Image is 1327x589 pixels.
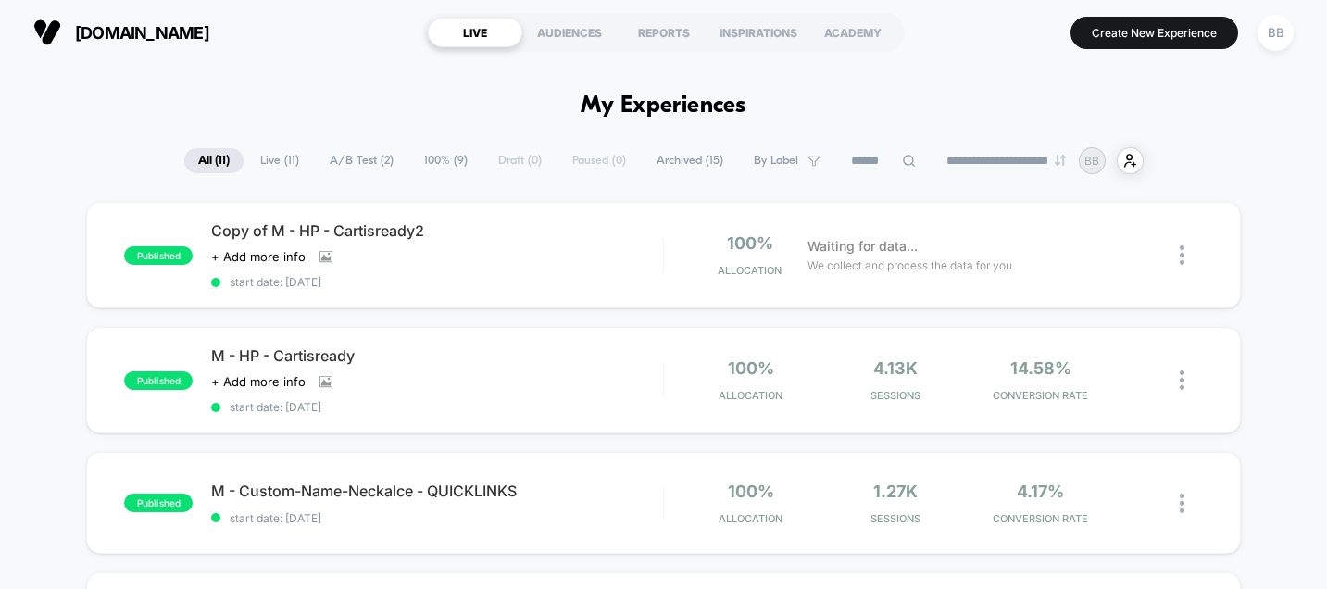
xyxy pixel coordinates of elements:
span: Allocation [719,389,782,402]
div: REPORTS [617,18,711,47]
button: [DOMAIN_NAME] [28,18,215,47]
span: Allocation [719,512,782,525]
span: CONVERSION RATE [972,389,1108,402]
span: start date: [DATE] [211,511,663,525]
img: close [1180,494,1184,513]
span: M - HP - Cartisready [211,346,663,365]
div: ACADEMY [806,18,900,47]
div: AUDIENCES [522,18,617,47]
img: Visually logo [33,19,61,46]
div: LIVE [428,18,522,47]
span: 100% ( 9 ) [410,148,482,173]
span: [DOMAIN_NAME] [75,23,209,43]
span: 14.58% [1010,358,1071,378]
p: BB [1084,154,1099,168]
span: 100% [728,358,774,378]
img: close [1180,370,1184,390]
div: INSPIRATIONS [711,18,806,47]
span: All ( 11 ) [184,148,244,173]
div: BB [1258,15,1294,51]
span: Sessions [828,512,964,525]
img: close [1180,245,1184,265]
span: We collect and process the data for you [807,257,1012,274]
span: 100% [728,482,774,501]
span: Archived ( 15 ) [643,148,737,173]
span: M - Custom-Name-Neckalce - QUICKLINKS [211,482,663,500]
span: published [124,246,193,265]
span: Allocation [718,264,782,277]
span: published [124,371,193,390]
span: CONVERSION RATE [972,512,1108,525]
button: Create New Experience [1070,17,1238,49]
span: A/B Test ( 2 ) [316,148,407,173]
span: 4.13k [873,358,918,378]
span: Sessions [828,389,964,402]
span: 4.17% [1017,482,1064,501]
span: published [124,494,193,512]
span: By Label [754,154,798,168]
span: start date: [DATE] [211,400,663,414]
span: 100% [727,233,773,253]
span: + Add more info [211,374,306,389]
span: Copy of M - HP - Cartisready2 [211,221,663,240]
span: + Add more info [211,249,306,264]
h1: My Experiences [581,93,746,119]
span: Live ( 11 ) [246,148,313,173]
span: start date: [DATE] [211,275,663,289]
img: end [1055,155,1066,166]
span: 1.27k [873,482,918,501]
button: BB [1252,14,1299,52]
span: Waiting for data... [807,236,918,257]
